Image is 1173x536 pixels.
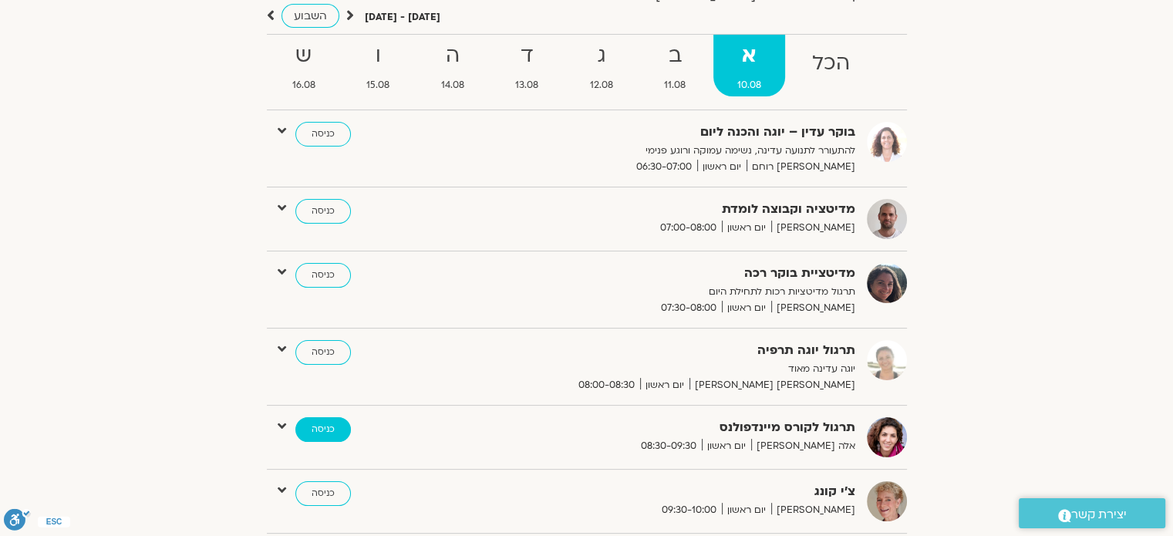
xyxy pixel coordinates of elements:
[722,300,771,316] span: יום ראשון
[295,481,351,506] a: כניסה
[491,39,563,73] strong: ד
[573,377,640,393] span: 08:00-08:30
[751,438,855,454] span: אלה [PERSON_NAME]
[713,77,786,93] span: 10.08
[566,39,638,73] strong: ג
[281,4,339,28] a: השבוע
[417,35,489,96] a: ה14.08
[697,159,747,175] span: יום ראשון
[656,502,722,518] span: 09:30-10:00
[702,438,751,454] span: יום ראשון
[656,300,722,316] span: 07:30-08:00
[295,122,351,147] a: כניסה
[771,220,855,236] span: [PERSON_NAME]
[722,220,771,236] span: יום ראשון
[268,77,340,93] span: 16.08
[294,8,327,23] span: השבוע
[342,39,414,73] strong: ו
[417,39,489,73] strong: ה
[640,377,689,393] span: יום ראשון
[295,199,351,224] a: כניסה
[722,502,771,518] span: יום ראשון
[788,35,875,96] a: הכל
[491,77,563,93] span: 13.08
[268,39,340,73] strong: ש
[417,77,489,93] span: 14.08
[342,77,414,93] span: 15.08
[788,46,875,81] strong: הכל
[635,438,702,454] span: 08:30-09:30
[477,122,855,143] strong: בוקר עדין – יוגה והכנה ליום
[689,377,855,393] span: [PERSON_NAME] [PERSON_NAME]
[631,159,697,175] span: 06:30-07:00
[477,361,855,377] p: יוגה עדינה מאוד
[365,9,440,25] p: [DATE] - [DATE]
[268,35,340,96] a: ש16.08
[295,263,351,288] a: כניסה
[477,284,855,300] p: תרגול מדיטציות רכות לתחילת היום
[342,35,414,96] a: ו15.08
[1071,504,1127,525] span: יצירת קשר
[477,417,855,438] strong: תרגול לקורס מיינדפולנס
[640,39,710,73] strong: ב
[477,263,855,284] strong: מדיטציית בוקר רכה
[713,35,786,96] a: א10.08
[640,35,710,96] a: ב11.08
[566,35,638,96] a: ג12.08
[771,502,855,518] span: [PERSON_NAME]
[295,340,351,365] a: כניסה
[477,340,855,361] strong: תרגול יוגה תרפיה
[477,199,855,220] strong: מדיטציה וקבוצה לומדת
[771,300,855,316] span: [PERSON_NAME]
[655,220,722,236] span: 07:00-08:00
[295,417,351,442] a: כניסה
[491,35,563,96] a: ד13.08
[640,77,710,93] span: 11.08
[747,159,855,175] span: [PERSON_NAME] רוחם
[566,77,638,93] span: 12.08
[477,481,855,502] strong: צ'י קונג
[477,143,855,159] p: להתעורר לתנועה עדינה, נשימה עמוקה ורוגע פנימי
[713,39,786,73] strong: א
[1019,498,1165,528] a: יצירת קשר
